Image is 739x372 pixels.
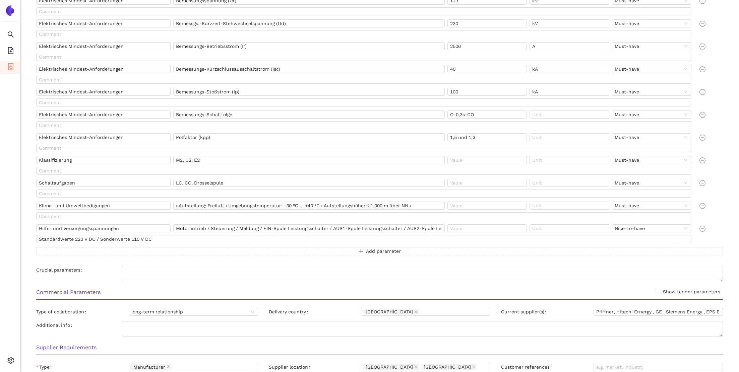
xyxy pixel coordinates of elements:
span: Show tender parameters [660,288,723,295]
input: Name [36,88,171,96]
label: Current supplier(s) [501,308,549,316]
span: [GEOGRAPHIC_DATA] [366,365,413,369]
input: Unit [530,88,609,96]
span: search [7,29,14,42]
input: Comment [36,235,691,243]
input: Name [36,133,171,141]
span: minus-circle [699,157,705,163]
input: Unit [530,202,609,210]
input: Value [447,202,527,210]
span: Germany [363,309,419,314]
input: Comment [36,76,691,84]
span: Must-have [615,111,689,118]
input: Value [447,88,527,96]
span: minus-circle [699,21,705,27]
input: Name [36,42,171,50]
span: [GEOGRAPHIC_DATA] [366,309,413,314]
span: minus-circle [699,89,705,95]
span: minus-circle [699,226,705,232]
span: Must-have [615,65,689,73]
input: Name [36,110,171,119]
input: Comment [36,167,691,175]
span: Must-have [615,156,689,164]
input: Value [447,65,527,73]
span: minus-circle [699,66,705,72]
label: Type of collaboration [36,308,89,316]
input: Comment [36,98,691,106]
input: Details [173,88,445,96]
span: long-term relationship [131,308,255,315]
span: Manufacturer [130,364,172,370]
textarea: Crucial parameters [122,266,723,281]
input: Unit [530,224,609,232]
span: close [414,365,418,369]
input: Comment [36,190,691,198]
input: Current supplier(s) [594,308,723,316]
span: minus-circle [699,180,705,186]
span: Albania [363,364,419,370]
input: Name [36,156,171,164]
span: Manufacturer [133,365,165,369]
input: Details [173,19,445,27]
label: Crucial parameters [36,266,85,274]
input: Name [36,19,171,27]
span: container [7,61,14,74]
span: minus-circle [699,203,705,209]
input: Value [447,42,527,50]
input: Name [36,202,171,210]
input: Comment [36,144,691,152]
input: Details [173,179,445,187]
span: Add parameter [366,247,401,255]
textarea: Additional info [122,321,723,337]
input: Unit [530,179,609,187]
span: plus [359,249,363,254]
input: Details [173,202,445,210]
span: Must-have [615,179,689,187]
h3: Commercial Parameters [36,288,723,297]
input: Value [447,179,527,187]
span: minus-circle [699,44,705,50]
input: Value [447,19,527,27]
button: plusAdd parameter [36,247,723,255]
label: Supplier location [269,363,313,371]
span: close [414,310,418,314]
input: Name [36,65,171,73]
span: Must-have [615,88,689,95]
input: Value [447,110,527,119]
input: Comment [36,7,691,15]
img: Logo [5,5,15,16]
input: Comment [36,30,691,38]
input: Unit [530,19,609,27]
input: Name [36,179,171,187]
span: file-add [7,45,14,58]
span: minus-circle [699,135,705,141]
span: Must-have [615,134,689,141]
input: Unit [530,65,609,73]
input: Comment [36,121,691,129]
input: Details [173,110,445,119]
input: Details [173,156,445,164]
label: Additional info [36,321,75,329]
input: Details [173,224,445,232]
label: Customer references [501,363,554,371]
h3: Supplier Requirements [36,343,723,352]
input: Value [447,156,527,164]
span: minus-circle [699,112,705,118]
input: Unit [530,42,609,50]
input: Comment [36,212,691,220]
input: Customer references [594,363,723,371]
span: Must-have [615,202,689,209]
label: Delivery country [269,308,311,316]
span: close [167,365,170,369]
span: [GEOGRAPHIC_DATA] [424,365,471,369]
input: Details [173,133,445,141]
input: Name [36,224,171,232]
span: Must-have [615,43,689,50]
span: close [472,365,476,369]
input: Unit [530,133,609,141]
input: Details [173,65,445,73]
input: Unit [530,156,609,164]
span: setting [7,355,14,368]
input: Unit [530,110,609,119]
span: Must-have [615,20,689,27]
